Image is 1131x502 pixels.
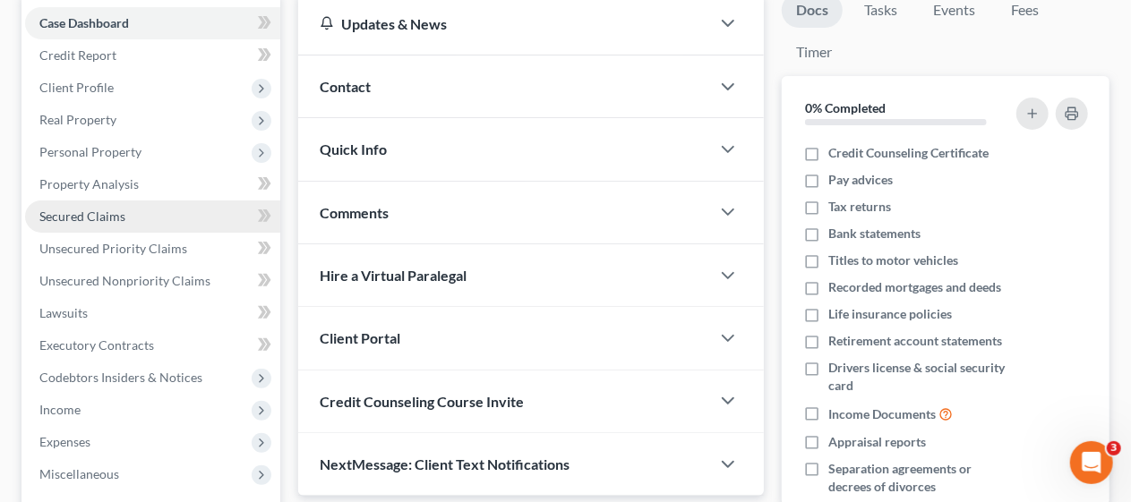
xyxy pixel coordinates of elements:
span: Comments [320,204,389,221]
span: Bank statements [828,225,921,242]
a: Unsecured Nonpriority Claims [25,265,280,297]
span: Separation agreements or decrees of divorces [828,460,1012,496]
span: Drivers license & social security card [828,359,1012,395]
span: Income [39,402,81,417]
span: Recorded mortgages and deeds [828,278,1001,296]
span: Appraisal reports [828,433,926,451]
span: Unsecured Nonpriority Claims [39,273,210,288]
span: Tax returns [828,198,891,216]
span: Real Property [39,112,116,127]
span: Unsecured Priority Claims [39,241,187,256]
a: Timer [782,35,846,70]
span: Income Documents [828,405,936,423]
strong: 0% Completed [805,100,886,115]
span: Titles to motor vehicles [828,251,958,269]
span: Client Portal [320,329,400,346]
span: Codebtors Insiders & Notices [39,370,202,385]
span: Miscellaneous [39,466,119,481]
a: Case Dashboard [25,7,280,39]
a: Credit Report [25,39,280,72]
span: Life insurance policies [828,305,952,323]
a: Secured Claims [25,200,280,233]
a: Unsecured Priority Claims [25,233,280,265]
span: Contact [320,78,371,95]
span: 3 [1107,441,1121,455]
span: Personal Property [39,144,141,159]
span: Client Profile [39,80,114,95]
span: Lawsuits [39,305,88,320]
a: Lawsuits [25,297,280,329]
span: Credit Counseling Course Invite [320,393,524,410]
span: Hire a Virtual Paralegal [320,267,467,284]
span: Credit Counseling Certificate [828,144,989,162]
span: NextMessage: Client Text Notifications [320,455,570,472]
span: Expenses [39,434,90,449]
span: Quick Info [320,140,387,157]
a: Executory Contracts [25,329,280,362]
iframe: Intercom live chat [1070,441,1113,484]
div: Updates & News [320,14,689,33]
span: Case Dashboard [39,15,129,30]
span: Pay advices [828,171,893,189]
span: Retirement account statements [828,332,1002,350]
span: Credit Report [39,47,116,63]
span: Secured Claims [39,208,125,224]
span: Property Analysis [39,176,139,191]
a: Property Analysis [25,168,280,200]
span: Executory Contracts [39,337,154,353]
